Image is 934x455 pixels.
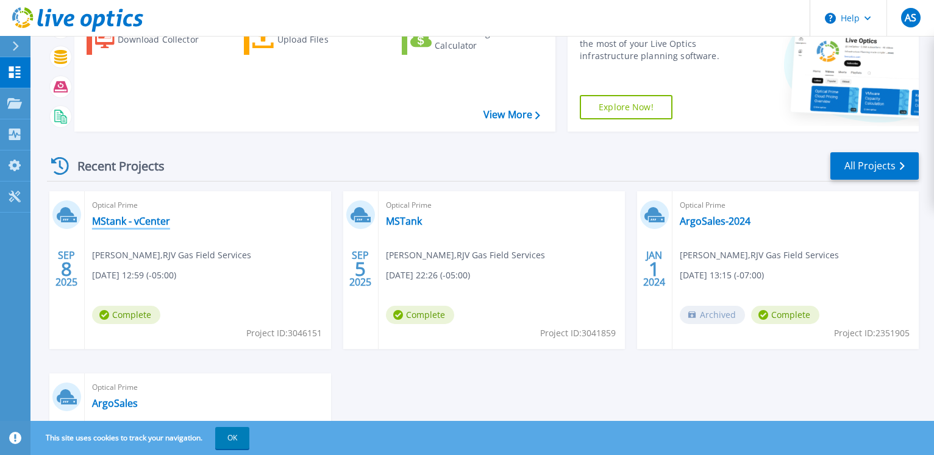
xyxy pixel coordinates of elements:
[580,13,756,62] div: Find tutorials, instructional guides and other support videos to help you make the most of your L...
[680,269,764,282] span: [DATE] 13:15 (-07:00)
[483,109,540,121] a: View More
[118,27,215,52] div: Download Collector
[580,95,672,119] a: Explore Now!
[680,249,839,262] span: [PERSON_NAME] , RJV Gas Field Services
[92,269,176,282] span: [DATE] 12:59 (-05:00)
[47,151,181,181] div: Recent Projects
[34,427,249,449] span: This site uses cookies to track your navigation.
[643,247,666,291] div: JAN 2024
[830,152,919,180] a: All Projects
[751,306,819,324] span: Complete
[834,326,910,340] span: Project ID: 2351905
[55,247,78,291] div: SEP 2025
[386,249,545,262] span: [PERSON_NAME] , RJV Gas Field Services
[680,215,750,227] a: ArgoSales-2024
[905,13,916,23] span: AS
[92,199,324,212] span: Optical Prime
[215,427,249,449] button: OK
[680,306,745,324] span: Archived
[92,306,160,324] span: Complete
[246,326,322,340] span: Project ID: 3046151
[355,264,366,274] span: 5
[680,199,911,212] span: Optical Prime
[87,24,223,55] a: Download Collector
[386,306,454,324] span: Complete
[540,326,616,340] span: Project ID: 3041859
[402,24,538,55] a: Cloud Pricing Calculator
[92,249,251,262] span: [PERSON_NAME] , RJV Gas Field Services
[386,215,422,227] a: MSTank
[61,264,72,274] span: 8
[277,27,375,52] div: Upload Files
[349,247,372,291] div: SEP 2025
[92,215,170,227] a: MStank - vCenter
[386,269,470,282] span: [DATE] 22:26 (-05:00)
[435,27,532,52] div: Cloud Pricing Calculator
[649,264,660,274] span: 1
[92,381,324,394] span: Optical Prime
[92,397,138,409] a: ArgoSales
[386,199,618,212] span: Optical Prime
[244,24,380,55] a: Upload Files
